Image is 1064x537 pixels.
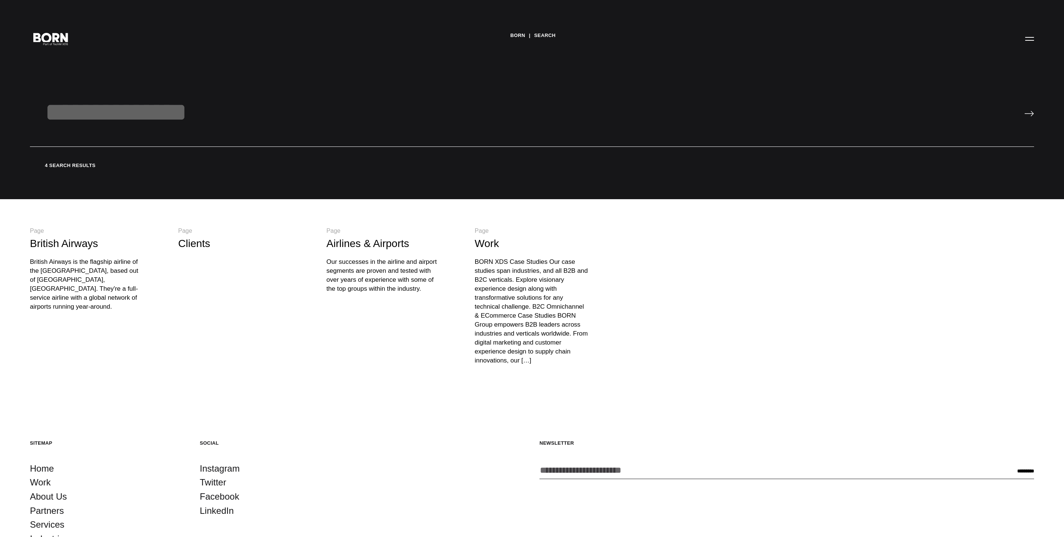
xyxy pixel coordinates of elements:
[475,238,499,249] a: Work
[30,462,54,476] a: Home
[178,238,210,249] a: Clients
[200,475,226,490] a: Twitter
[30,475,51,490] a: Work
[475,228,489,234] strong: Page
[30,238,98,249] a: British Airways
[200,490,239,504] a: Facebook
[30,490,67,504] a: About Us
[475,257,589,365] div: BORN XDS Case Studies Our case studies span industries, and all B2B and B2C verticals. Explore vi...
[30,257,144,311] div: British Airways is the flagship airline of the [GEOGRAPHIC_DATA], based out of [GEOGRAPHIC_DATA],...
[327,257,441,293] div: Our successes in the airline and airport segments are proven and tested with over years of experi...
[539,440,1034,446] h5: Newsletter
[30,162,1034,169] div: 4 search results
[1021,31,1039,46] button: Open
[200,462,240,476] a: Instagram
[1024,111,1034,117] input: Submit
[327,238,409,249] a: Airlines & Airports
[200,440,355,446] h5: Social
[30,440,185,446] h5: Sitemap
[30,504,64,518] a: Partners
[30,228,44,234] strong: Page
[534,30,556,41] a: Search
[510,30,525,41] a: BORN
[30,518,64,532] a: Services
[178,228,192,234] strong: Page
[200,504,234,518] a: LinkedIn
[327,228,340,234] strong: Page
